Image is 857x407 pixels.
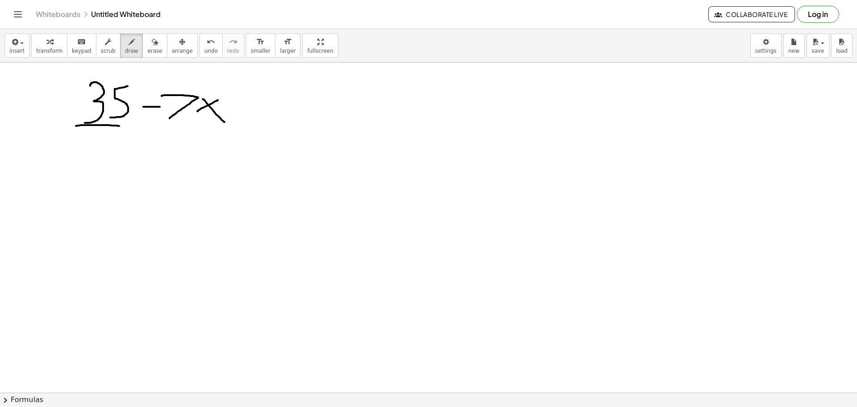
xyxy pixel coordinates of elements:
span: save [811,48,824,54]
button: format_sizelarger [275,34,300,58]
span: redo [227,48,239,54]
span: larger [280,48,295,54]
button: draw [120,34,143,58]
span: insert [9,48,25,54]
span: fullscreen [307,48,333,54]
button: transform [31,34,67,58]
button: scrub [96,34,121,58]
a: Whiteboards [36,10,80,19]
i: keyboard [77,37,86,47]
span: scrub [101,48,116,54]
button: redoredo [222,34,244,58]
button: load [831,34,853,58]
button: undoundo [200,34,223,58]
button: arrange [167,34,198,58]
span: arrange [172,48,193,54]
button: erase [142,34,167,58]
span: load [836,48,848,54]
button: save [807,34,829,58]
button: Toggle navigation [11,7,25,21]
button: format_sizesmaller [246,34,275,58]
i: undo [207,37,215,47]
span: settings [755,48,777,54]
button: new [783,34,805,58]
button: Log in [797,6,839,23]
span: undo [204,48,218,54]
button: settings [750,34,782,58]
span: keypad [72,48,92,54]
span: draw [125,48,138,54]
i: format_size [256,37,265,47]
span: erase [147,48,162,54]
span: new [788,48,799,54]
button: fullscreen [302,34,338,58]
button: Collaborate Live [708,6,795,22]
span: smaller [251,48,270,54]
button: keyboardkeypad [67,34,96,58]
span: Collaborate Live [716,10,787,18]
i: redo [229,37,237,47]
span: transform [36,48,62,54]
button: insert [4,34,29,58]
i: format_size [283,37,292,47]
